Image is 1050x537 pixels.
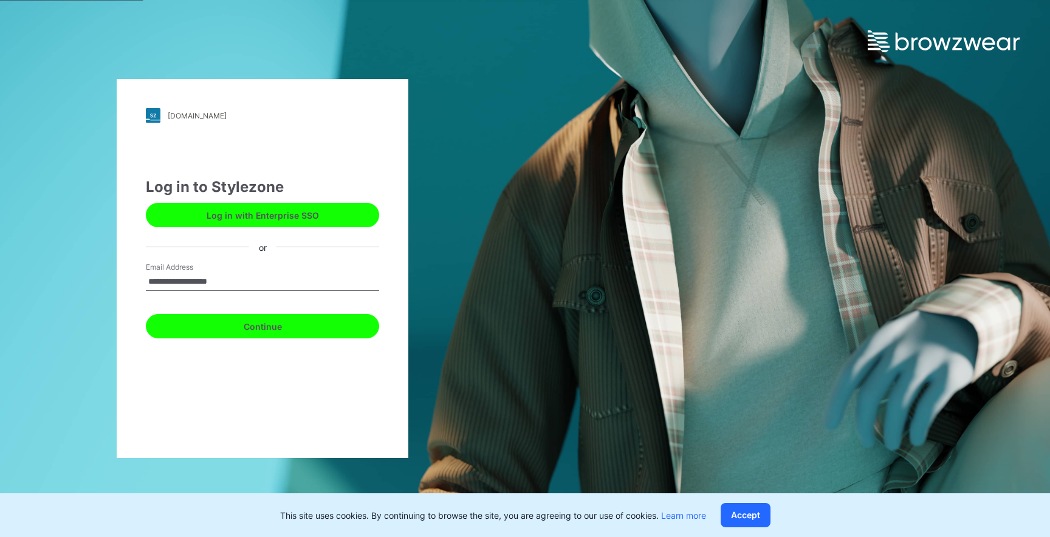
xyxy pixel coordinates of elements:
div: or [249,241,276,253]
img: stylezone-logo.562084cfcfab977791bfbf7441f1a819.svg [146,108,160,123]
p: This site uses cookies. By continuing to browse the site, you are agreeing to our use of cookies. [280,509,706,522]
button: Log in with Enterprise SSO [146,203,379,227]
div: [DOMAIN_NAME] [168,111,227,120]
button: Accept [721,503,770,527]
a: [DOMAIN_NAME] [146,108,379,123]
img: browzwear-logo.e42bd6dac1945053ebaf764b6aa21510.svg [868,30,1020,52]
button: Continue [146,314,379,338]
div: Log in to Stylezone [146,176,379,198]
label: Email Address [146,262,231,273]
a: Learn more [661,510,706,521]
